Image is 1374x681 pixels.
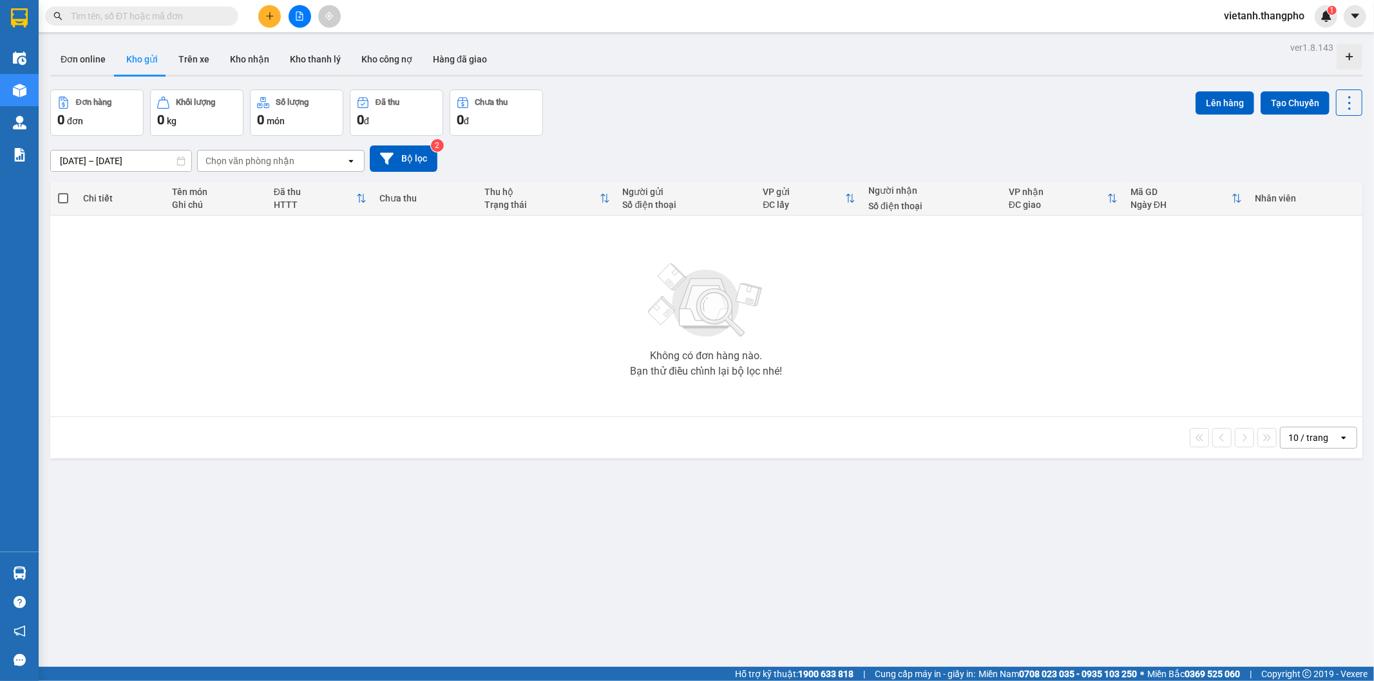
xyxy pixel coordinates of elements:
[167,116,177,126] span: kg
[1350,10,1361,22] span: caret-down
[172,187,260,197] div: Tên món
[13,51,26,65] img: warehouse-icon
[379,193,472,203] div: Chưa thu
[475,98,508,107] div: Chưa thu
[763,200,845,210] div: ĐC lấy
[1255,193,1355,203] div: Nhân viên
[650,351,762,361] div: Không có đơn hàng nào.
[763,187,845,197] div: VP gửi
[53,12,62,21] span: search
[14,625,26,637] span: notification
[280,44,351,75] button: Kho thanh lý
[14,596,26,608] span: question-circle
[50,44,116,75] button: Đơn online
[265,12,274,21] span: plus
[423,44,497,75] button: Hàng đã giao
[67,116,83,126] span: đơn
[274,200,356,210] div: HTTT
[1140,671,1144,676] span: ⚪️
[257,112,264,127] span: 0
[1185,669,1240,679] strong: 0369 525 060
[1147,667,1240,681] span: Miền Bắc
[289,5,311,28] button: file-add
[1019,669,1137,679] strong: 0708 023 035 - 0935 103 250
[484,187,599,197] div: Thu hộ
[83,193,160,203] div: Chi tiết
[13,84,26,97] img: warehouse-icon
[756,182,862,216] th: Toggle SortBy
[267,116,285,126] span: món
[76,98,111,107] div: Đơn hàng
[295,12,304,21] span: file-add
[150,89,243,136] button: Khối lượng0kg
[735,667,854,681] span: Hỗ trợ kỹ thuật:
[1330,6,1334,15] span: 1
[351,44,423,75] button: Kho công nợ
[464,116,469,126] span: đ
[220,44,280,75] button: Kho nhận
[370,145,437,172] button: Bộ lọc
[11,8,28,28] img: logo-vxr
[357,112,364,127] span: 0
[267,182,373,216] th: Toggle SortBy
[431,139,444,152] sup: 2
[57,112,64,127] span: 0
[50,89,144,136] button: Đơn hàng0đơn
[168,44,220,75] button: Trên xe
[14,654,26,666] span: message
[13,566,26,580] img: warehouse-icon
[868,201,996,211] div: Số điện thoại
[1337,44,1362,70] div: Tạo kho hàng mới
[376,98,399,107] div: Đã thu
[250,89,343,136] button: Số lượng0món
[1009,187,1107,197] div: VP nhận
[350,89,443,136] button: Đã thu0đ
[157,112,164,127] span: 0
[1131,200,1232,210] div: Ngày ĐH
[1124,182,1248,216] th: Toggle SortBy
[1002,182,1124,216] th: Toggle SortBy
[276,98,309,107] div: Số lượng
[875,667,975,681] span: Cung cấp máy in - giấy in:
[450,89,543,136] button: Chưa thu0đ
[1339,433,1349,443] svg: open
[863,667,865,681] span: |
[1214,8,1315,24] span: vietanh.thangpho
[1328,6,1337,15] sup: 1
[71,9,223,23] input: Tìm tên, số ĐT hoặc mã đơn
[1290,41,1333,55] div: ver 1.8.143
[172,200,260,210] div: Ghi chú
[623,200,750,210] div: Số điện thoại
[623,187,750,197] div: Người gửi
[1261,91,1330,115] button: Tạo Chuyến
[1302,669,1312,678] span: copyright
[484,200,599,210] div: Trạng thái
[868,185,996,196] div: Người nhận
[13,116,26,129] img: warehouse-icon
[1250,667,1252,681] span: |
[457,112,464,127] span: 0
[1288,431,1328,444] div: 10 / trang
[116,44,168,75] button: Kho gửi
[630,366,782,377] div: Bạn thử điều chỉnh lại bộ lọc nhé!
[1196,91,1254,115] button: Lên hàng
[274,187,356,197] div: Đã thu
[478,182,616,216] th: Toggle SortBy
[978,667,1137,681] span: Miền Nam
[205,154,294,167] div: Chọn văn phòng nhận
[798,669,854,679] strong: 1900 633 818
[642,256,770,346] img: svg+xml;base64,PHN2ZyBjbGFzcz0ibGlzdC1wbHVnX19zdmciIHhtbG5zPSJodHRwOi8vd3d3LnczLm9yZy8yMDAwL3N2Zy...
[51,151,191,171] input: Select a date range.
[176,98,215,107] div: Khối lượng
[318,5,341,28] button: aim
[1009,200,1107,210] div: ĐC giao
[1344,5,1366,28] button: caret-down
[364,116,369,126] span: đ
[13,148,26,162] img: solution-icon
[1321,10,1332,22] img: icon-new-feature
[258,5,281,28] button: plus
[346,156,356,166] svg: open
[325,12,334,21] span: aim
[1131,187,1232,197] div: Mã GD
